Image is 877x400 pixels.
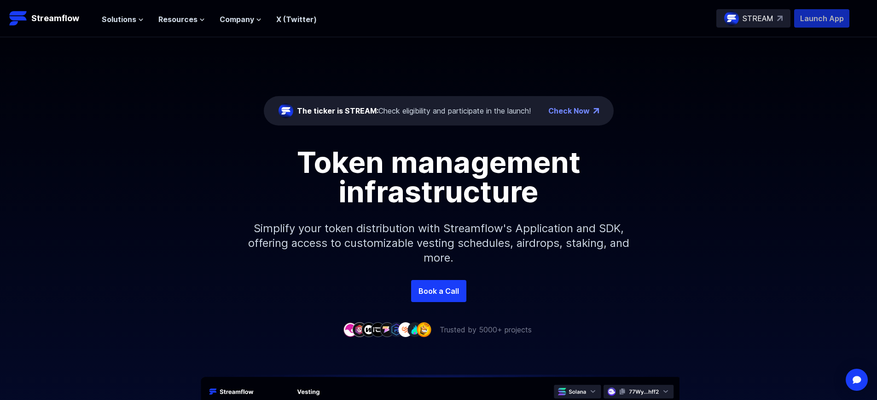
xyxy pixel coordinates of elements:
[398,322,413,337] img: company-7
[220,14,254,25] span: Company
[352,322,367,337] img: company-2
[102,14,136,25] span: Solutions
[777,16,783,21] img: top-right-arrow.svg
[417,322,431,337] img: company-9
[31,12,79,25] p: Streamflow
[220,14,261,25] button: Company
[846,369,868,391] div: Open Intercom Messenger
[411,280,466,302] a: Book a Call
[593,108,599,114] img: top-right-arrow.png
[102,14,144,25] button: Solutions
[276,15,317,24] a: X (Twitter)
[279,103,293,118] img: streamflow-logo-circle.png
[407,322,422,337] img: company-8
[794,9,849,28] button: Launch App
[389,322,404,337] img: company-6
[371,322,385,337] img: company-4
[158,14,205,25] button: Resources
[297,105,531,116] div: Check eligibility and participate in the launch!
[343,322,358,337] img: company-1
[380,322,395,337] img: company-5
[9,9,93,28] a: Streamflow
[716,9,790,28] a: STREAM
[361,322,376,337] img: company-3
[440,324,532,335] p: Trusted by 5000+ projects
[158,14,197,25] span: Resources
[724,11,739,26] img: streamflow-logo-circle.png
[9,9,28,28] img: Streamflow Logo
[232,148,646,206] h1: Token management infrastructure
[297,106,378,115] span: The ticker is STREAM:
[548,105,590,116] a: Check Now
[743,13,773,24] p: STREAM
[241,206,637,280] p: Simplify your token distribution with Streamflow's Application and SDK, offering access to custom...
